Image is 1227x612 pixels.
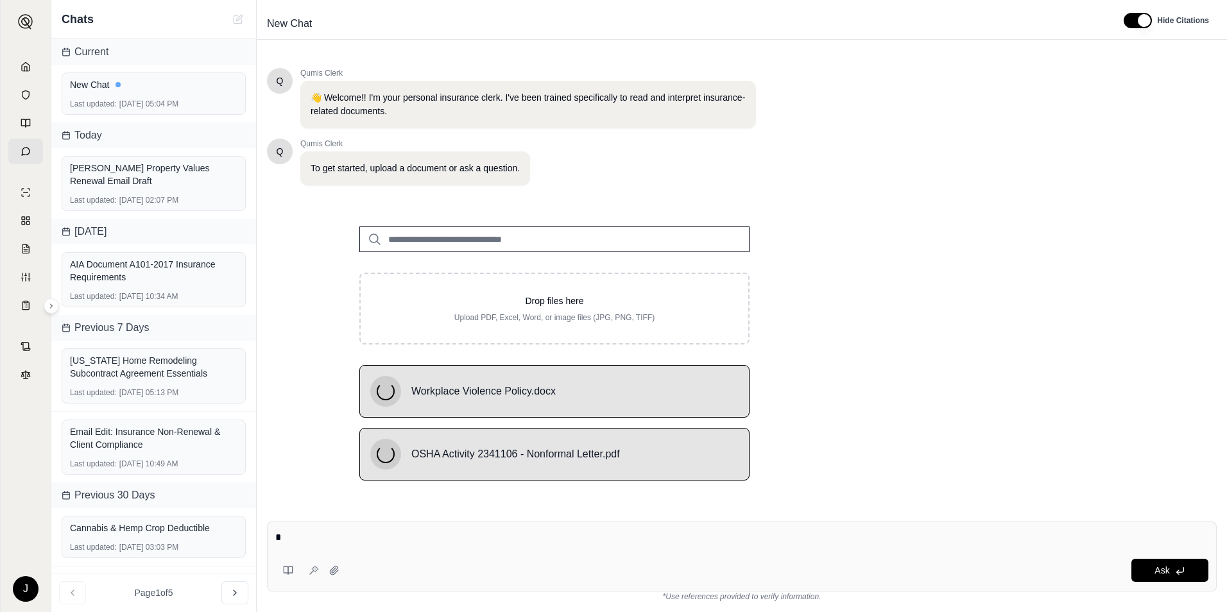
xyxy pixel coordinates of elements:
[277,145,284,158] span: Hello
[411,384,556,399] span: Workplace Violence Policy.docx
[70,99,117,109] span: Last updated:
[311,162,520,175] p: To get started, upload a document or ask a question.
[8,293,43,318] a: Coverage Table
[70,459,237,469] div: [DATE] 10:49 AM
[70,459,117,469] span: Last updated:
[8,362,43,387] a: Legal Search Engine
[300,139,530,149] span: Qumis Clerk
[8,208,43,234] a: Policy Comparisons
[267,591,1217,602] div: *Use references provided to verify information.
[70,162,237,187] div: [PERSON_NAME] Property Values Renewal Email Draft
[8,334,43,359] a: Contract Analysis
[135,586,173,599] span: Page 1 of 5
[51,219,256,244] div: [DATE]
[8,82,43,108] a: Documents Vault
[8,110,43,136] a: Prompt Library
[70,387,117,398] span: Last updated:
[311,91,746,118] p: 👋 Welcome!! I'm your personal insurance clerk. I've been trained specifically to read and interpr...
[13,576,39,602] div: J
[70,542,237,552] div: [DATE] 03:03 PM
[8,236,43,262] a: Claim Coverage
[70,291,117,302] span: Last updated:
[8,139,43,164] a: Chat
[62,10,94,28] span: Chats
[70,291,237,302] div: [DATE] 10:34 AM
[70,387,237,398] div: [DATE] 05:13 PM
[51,482,256,508] div: Previous 30 Days
[13,9,39,35] button: Expand sidebar
[381,312,728,323] p: Upload PDF, Excel, Word, or image files (JPG, PNG, TIFF)
[8,54,43,80] a: Home
[70,542,117,552] span: Last updated:
[70,78,237,91] div: New Chat
[1154,565,1169,575] span: Ask
[51,123,256,148] div: Today
[277,74,284,87] span: Hello
[18,14,33,30] img: Expand sidebar
[70,195,237,205] div: [DATE] 02:07 PM
[300,68,756,78] span: Qumis Clerk
[1157,15,1209,26] span: Hide Citations
[262,13,1108,34] div: Edit Title
[44,298,59,314] button: Expand sidebar
[70,258,237,284] div: AIA Document A101-2017 Insurance Requirements
[70,354,237,380] div: [US_STATE] Home Remodeling Subcontract Agreement Essentials
[70,195,117,205] span: Last updated:
[51,315,256,341] div: Previous 7 Days
[70,99,237,109] div: [DATE] 05:04 PM
[381,294,728,307] p: Drop files here
[8,180,43,205] a: Single Policy
[230,12,246,27] button: New Chat
[51,39,256,65] div: Current
[411,446,620,462] span: OSHA Activity 2341106 - Nonformal Letter.pdf
[70,522,237,534] div: Cannabis & Hemp Crop Deductible
[70,425,237,451] div: Email Edit: Insurance Non-Renewal & Client Compliance
[8,264,43,290] a: Custom Report
[1131,559,1208,582] button: Ask
[262,13,317,34] span: New Chat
